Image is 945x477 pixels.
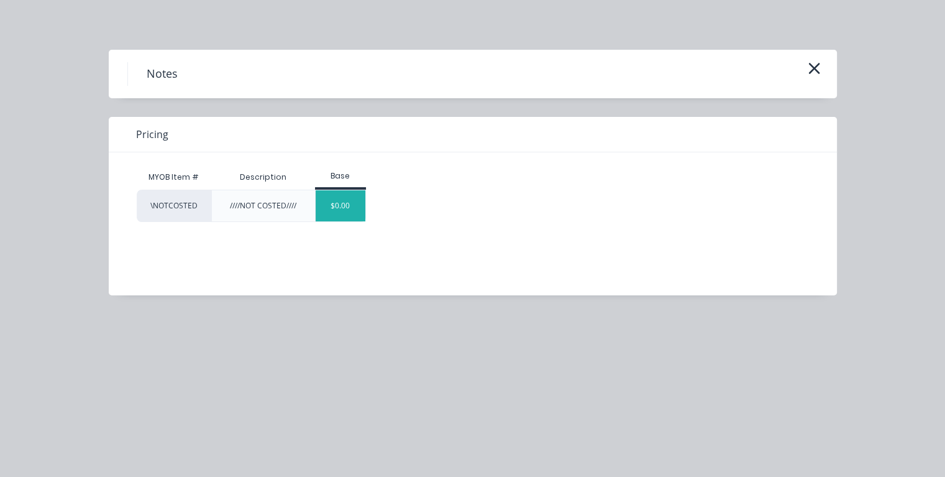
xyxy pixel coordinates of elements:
[136,127,168,142] span: Pricing
[137,190,211,222] div: \NOTCOSTED
[127,62,196,86] h4: Notes
[315,170,367,182] div: Base
[316,190,366,221] div: $0.00
[230,162,296,193] div: Description
[230,200,296,211] div: ////NOT COSTED////
[137,165,211,190] div: MYOB Item #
